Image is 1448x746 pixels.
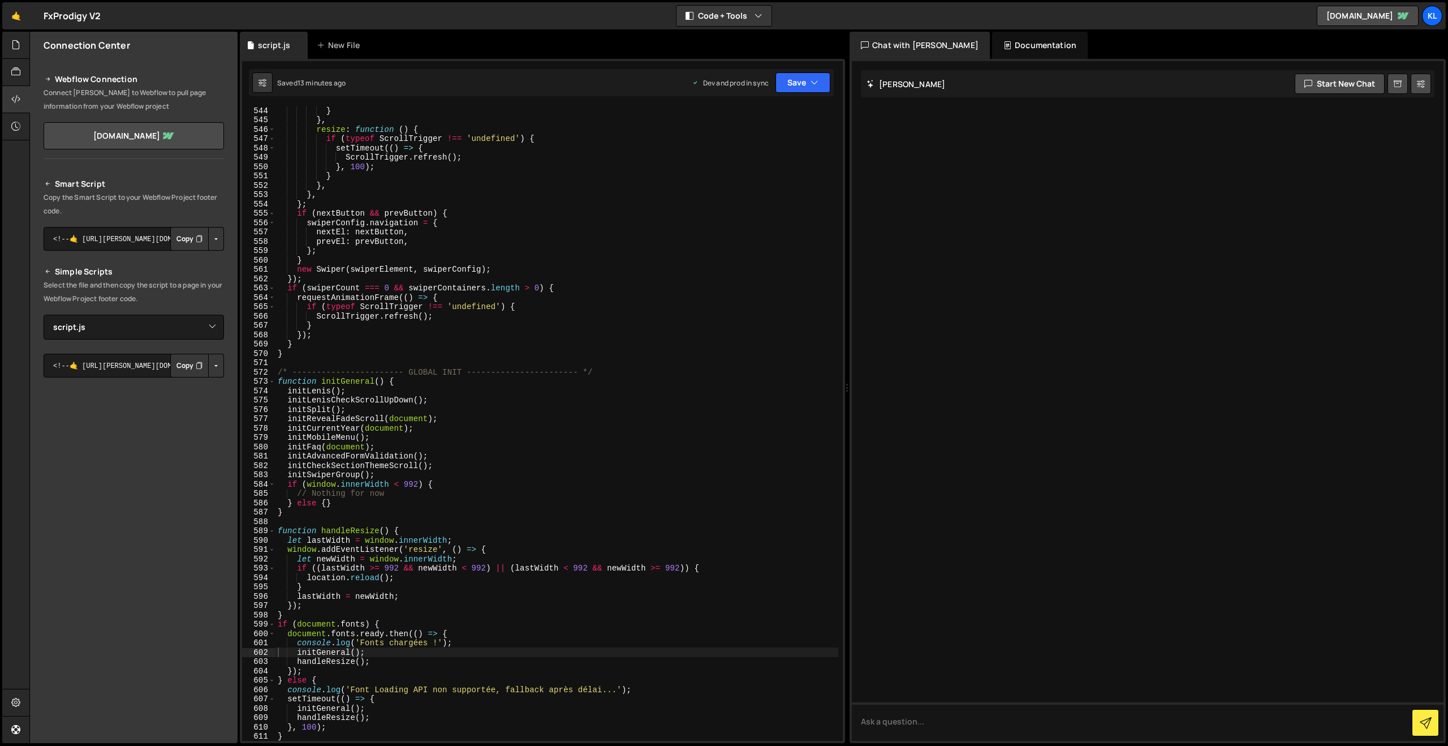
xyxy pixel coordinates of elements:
div: 563 [242,284,275,293]
div: 610 [242,723,275,732]
div: 546 [242,125,275,135]
div: 551 [242,172,275,181]
div: 590 [242,536,275,546]
div: 608 [242,704,275,714]
div: 561 [242,265,275,275]
textarea: <!--🤙 [URL][PERSON_NAME][DOMAIN_NAME]> <script>document.addEventListener("DOMContentLoaded", func... [44,227,224,251]
div: New File [317,40,364,51]
div: Button group with nested dropdown [170,354,224,378]
div: 568 [242,331,275,340]
div: 556 [242,218,275,228]
div: 587 [242,508,275,517]
a: 🤙 [2,2,30,29]
div: 577 [242,414,275,424]
iframe: YouTube video player [44,396,225,498]
h2: Simple Scripts [44,265,224,278]
p: Connect [PERSON_NAME] to Webflow to pull page information from your Webflow project [44,86,224,113]
div: 566 [242,312,275,321]
button: Save [775,72,830,93]
div: 575 [242,396,275,405]
a: [DOMAIN_NAME] [44,122,224,149]
div: 576 [242,405,275,415]
div: Dev and prod in sync [692,78,769,88]
div: 548 [242,144,275,153]
div: 549 [242,153,275,162]
div: 580 [242,443,275,452]
div: 559 [242,246,275,256]
div: 544 [242,106,275,116]
div: FxProdigy V2 [44,9,101,23]
div: 574 [242,387,275,396]
button: Start new chat [1295,74,1385,94]
div: 562 [242,275,275,284]
div: Documentation [992,32,1088,59]
div: 557 [242,228,275,237]
div: 601 [242,638,275,648]
div: 582 [242,461,275,471]
div: 570 [242,349,275,359]
div: 564 [242,293,275,303]
h2: [PERSON_NAME] [867,79,945,89]
div: 588 [242,517,275,527]
div: 594 [242,573,275,583]
div: 565 [242,302,275,312]
h2: Webflow Connection [44,72,224,86]
div: 592 [242,555,275,564]
a: Kl [1422,6,1442,26]
div: Saved [277,78,346,88]
div: 600 [242,629,275,639]
div: 583 [242,470,275,480]
div: 553 [242,190,275,200]
h2: Connection Center [44,39,130,52]
div: script.js [258,40,290,51]
div: 554 [242,200,275,209]
div: 560 [242,256,275,265]
button: Copy [170,227,209,251]
div: 593 [242,564,275,573]
div: 598 [242,611,275,620]
div: 579 [242,433,275,443]
div: 591 [242,545,275,555]
div: 606 [242,685,275,695]
div: 605 [242,676,275,685]
div: 595 [242,582,275,592]
div: 602 [242,648,275,658]
div: 578 [242,424,275,434]
iframe: YouTube video player [44,505,225,607]
div: Button group with nested dropdown [170,227,224,251]
div: 547 [242,134,275,144]
p: Copy the Smart Script to your Webflow Project footer code. [44,191,224,218]
div: 589 [242,526,275,536]
div: 569 [242,340,275,349]
div: 586 [242,499,275,508]
div: Chat with [PERSON_NAME] [850,32,990,59]
div: 558 [242,237,275,247]
div: 550 [242,162,275,172]
div: 597 [242,601,275,611]
h2: Smart Script [44,177,224,191]
div: 567 [242,321,275,331]
div: 552 [242,181,275,191]
p: Select the file and then copy the script to a page in your Webflow Project footer code. [44,278,224,306]
div: 13 minutes ago [298,78,346,88]
div: 596 [242,592,275,602]
div: 572 [242,368,275,378]
div: 545 [242,115,275,125]
div: 585 [242,489,275,499]
div: 599 [242,620,275,629]
div: 607 [242,694,275,704]
div: 581 [242,452,275,461]
div: 609 [242,713,275,723]
div: 573 [242,377,275,387]
div: 603 [242,657,275,667]
a: [DOMAIN_NAME] [1317,6,1419,26]
div: 584 [242,480,275,490]
div: 571 [242,358,275,368]
div: 604 [242,667,275,676]
button: Code + Tools [676,6,772,26]
button: Copy [170,354,209,378]
textarea: <!--🤙 [URL][PERSON_NAME][DOMAIN_NAME]> <script>document.addEventListener("DOMContentLoaded", func... [44,354,224,378]
div: 611 [242,732,275,741]
div: 555 [242,209,275,218]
